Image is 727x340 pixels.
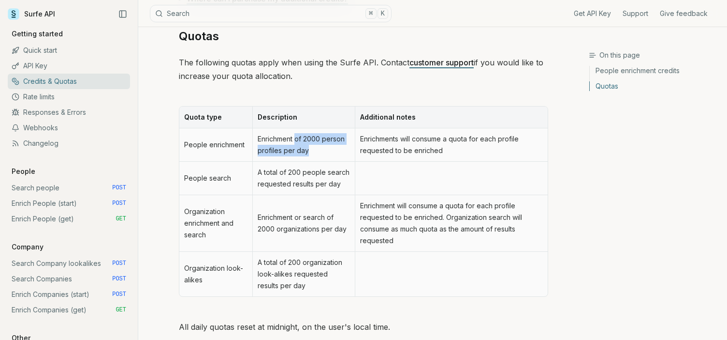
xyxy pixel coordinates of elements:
p: People [8,167,39,176]
a: Enrich People (get) GET [8,211,130,227]
p: Getting started [8,29,67,39]
p: The following quotas apply when using the Surfe API. Contact if you would like to increase your q... [179,56,548,83]
p: All daily quotas reset at midnight, on the user's local time. [179,320,548,334]
span: POST [112,275,126,283]
td: Enrichment of 2000 person profiles per day [252,128,355,162]
a: Credits & Quotas [8,74,130,89]
span: GET [116,215,126,223]
td: People enrichment [179,128,252,162]
a: People enrichment credits [590,66,719,78]
a: Quotas [179,29,219,44]
a: Support [623,9,648,18]
span: POST [112,260,126,267]
a: Give feedback [660,9,708,18]
td: Enrichment will consume a quota for each profile requested to be enriched. Organization search wi... [355,195,548,252]
th: Additional notes [355,107,548,128]
a: Search Company lookalikes POST [8,256,130,271]
a: Quick start [8,43,130,58]
a: Changelog [8,136,130,151]
p: Company [8,242,47,252]
a: Surfe API [8,7,55,21]
button: Collapse Sidebar [116,7,130,21]
a: Responses & Errors [8,105,130,120]
button: Search⌘K [150,5,392,22]
kbd: ⌘ [365,8,376,19]
td: Enrichments will consume a quota for each profile requested to be enriched [355,128,548,162]
span: POST [112,200,126,207]
td: Organization enrichment and search [179,195,252,252]
a: Search people POST [8,180,130,196]
h3: On this page [589,50,719,60]
a: Enrich Companies (get) GET [8,302,130,318]
span: POST [112,184,126,192]
span: POST [112,291,126,298]
td: Enrichment or search of 2000 organizations per day [252,195,355,252]
kbd: K [378,8,388,19]
th: Quota type [179,107,252,128]
td: People search [179,162,252,195]
a: Enrich Companies (start) POST [8,287,130,302]
a: Webhooks [8,120,130,136]
span: GET [116,306,126,314]
a: Quotas [590,78,719,91]
a: Rate limits [8,89,130,105]
a: Enrich People (start) POST [8,196,130,211]
a: customer support [409,58,474,67]
td: A total of 200 people search requested results per day [252,162,355,195]
a: Search Companies POST [8,271,130,287]
td: A total of 200 organization look-alikes requested results per day [252,252,355,296]
a: API Key [8,58,130,74]
td: Organization look-alikes [179,252,252,296]
th: Description [252,107,355,128]
a: Get API Key [574,9,611,18]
